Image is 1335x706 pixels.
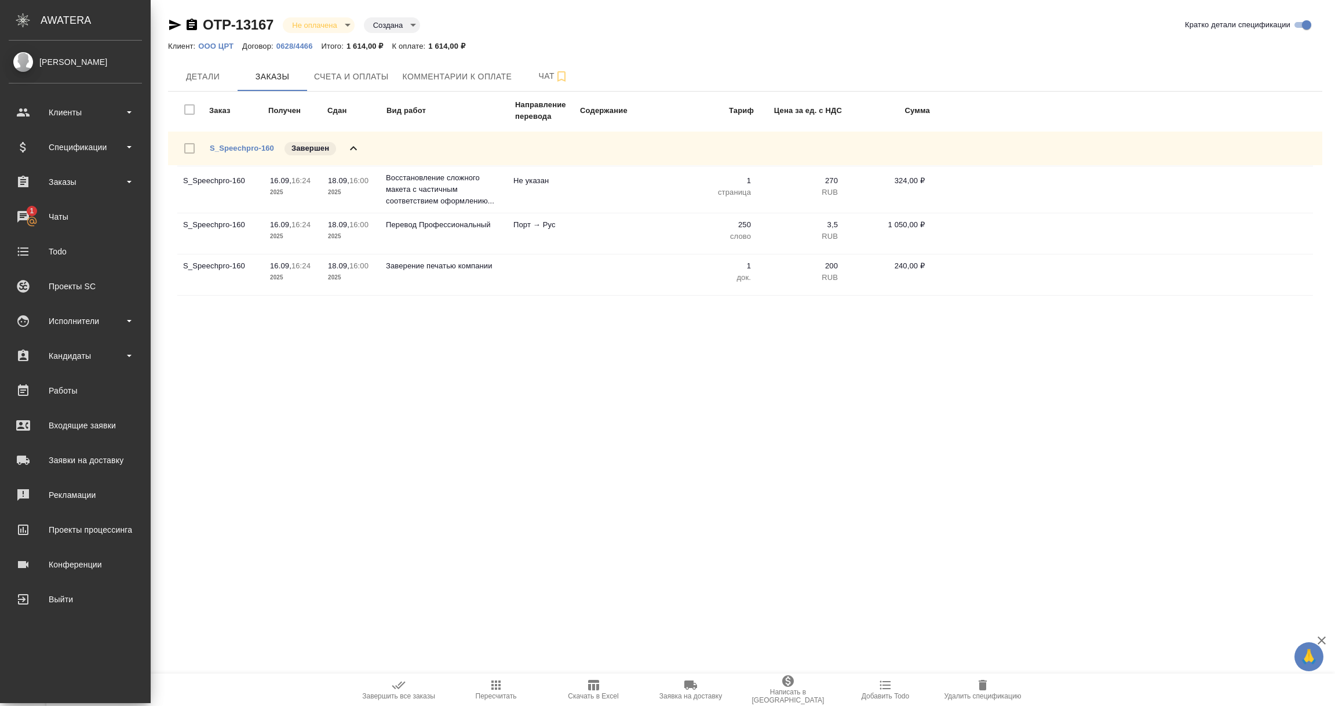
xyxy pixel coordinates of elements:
div: Заказы [9,173,142,191]
td: Получен [268,99,326,123]
button: Завершить все заказы [350,674,447,706]
td: Порт → Рус [508,213,571,254]
a: Работы [3,376,148,405]
div: Todo [9,243,142,260]
span: Пересчитать [476,692,517,700]
div: Работы [9,382,142,399]
p: 270 [763,175,838,187]
div: Чаты [9,208,142,225]
p: Завершен [291,143,329,154]
p: 240,00 ₽ [849,260,925,272]
a: 0628/4466 [276,41,322,50]
p: 1 [676,175,751,187]
p: 2025 [270,187,316,198]
td: S_Speechpro-160 [177,254,264,295]
div: Клиенты [9,104,142,121]
td: Не указан [508,169,571,210]
td: Заказ [209,99,267,123]
p: 1 050,00 ₽ [849,219,925,231]
span: Добавить Todo [862,692,909,700]
a: 1Чаты [3,202,148,231]
a: S_Speechpro-160 [210,144,274,152]
p: 3,5 [763,219,838,231]
button: Удалить спецификацию [934,674,1031,706]
p: 0628/4466 [276,42,322,50]
button: Написать в [GEOGRAPHIC_DATA] [739,674,837,706]
p: 16:24 [291,220,311,229]
p: док. [676,272,751,283]
span: Завершить все заказы [362,692,435,700]
button: Создана [370,20,406,30]
a: OTP-13167 [203,17,273,32]
button: Не оплачена [289,20,340,30]
td: S_Speechpro-160 [177,169,264,210]
p: OOO ЦРТ [198,42,242,50]
p: 16:00 [349,261,369,270]
button: Пересчитать [447,674,545,706]
div: Спецификации [9,139,142,156]
span: Комментарии к оплате [403,70,512,84]
button: 🙏 [1294,642,1323,671]
p: RUB [763,231,838,242]
span: Удалить спецификацию [944,692,1021,700]
td: Сумма [844,99,931,123]
span: Чат [526,69,581,83]
p: 2025 [270,231,316,242]
div: S_Speechpro-160Завершен [168,132,1322,165]
p: Заверение печатью компании [386,260,502,272]
p: 2025 [328,272,374,283]
p: 2025 [328,187,374,198]
p: слово [676,231,751,242]
p: 1 [676,260,751,272]
a: Конференции [3,550,148,579]
button: Заявка на доставку [642,674,739,706]
p: 1 614,00 ₽ [428,42,474,50]
p: 16.09, [270,261,291,270]
p: 18.09, [328,176,349,185]
p: Перевод Профессиональный [386,219,502,231]
div: Исполнители [9,312,142,330]
p: Клиент: [168,42,198,50]
a: OOO ЦРТ [198,41,242,50]
p: 16:00 [349,176,369,185]
p: 16:24 [291,261,311,270]
svg: Подписаться [555,70,568,83]
button: Скачать в Excel [545,674,642,706]
span: Скачать в Excel [568,692,618,700]
p: 16.09, [270,176,291,185]
span: Написать в [GEOGRAPHIC_DATA] [746,688,830,704]
p: RUB [763,187,838,198]
p: 250 [676,219,751,231]
a: Входящие заявки [3,411,148,440]
span: 🙏 [1299,645,1319,669]
button: Скопировать ссылку [185,18,199,32]
div: Заявки на доставку [9,452,142,469]
button: Добавить Todo [837,674,934,706]
a: Проекты процессинга [3,515,148,544]
td: Цена за ед. с НДС [756,99,842,123]
td: S_Speechpro-160 [177,213,264,254]
td: Содержание [579,99,672,123]
td: Тариф [673,99,754,123]
div: Выйти [9,591,142,608]
span: Счета и оплаты [314,70,389,84]
div: Кандидаты [9,347,142,365]
p: 2025 [328,231,374,242]
p: 18.09, [328,261,349,270]
p: 1 614,00 ₽ [346,42,392,50]
a: Рекламации [3,481,148,510]
p: 2025 [270,272,316,283]
div: Не оплачена [364,17,420,33]
p: RUB [763,272,838,283]
div: Входящие заявки [9,417,142,434]
p: Договор: [242,42,276,50]
div: AWATERA [41,9,151,32]
p: Восстановление сложного макета с частичным соответствием оформлению... [386,172,502,207]
button: Скопировать ссылку для ЯМессенджера [168,18,182,32]
a: Todo [3,237,148,266]
span: Кратко детали спецификации [1185,19,1290,31]
span: 1 [23,205,41,217]
span: Заказы [245,70,300,84]
p: К оплате: [392,42,429,50]
a: Заявки на доставку [3,446,148,475]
